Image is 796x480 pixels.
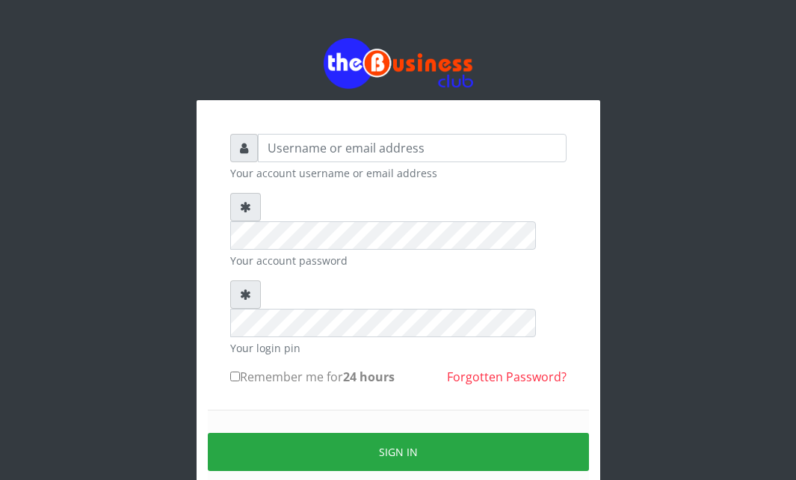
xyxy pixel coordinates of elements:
[230,253,567,268] small: Your account password
[343,369,395,385] b: 24 hours
[230,372,240,381] input: Remember me for24 hours
[447,369,567,385] a: Forgotten Password?
[258,134,567,162] input: Username or email address
[230,165,567,181] small: Your account username or email address
[230,368,395,386] label: Remember me for
[208,433,589,471] button: Sign in
[230,340,567,356] small: Your login pin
